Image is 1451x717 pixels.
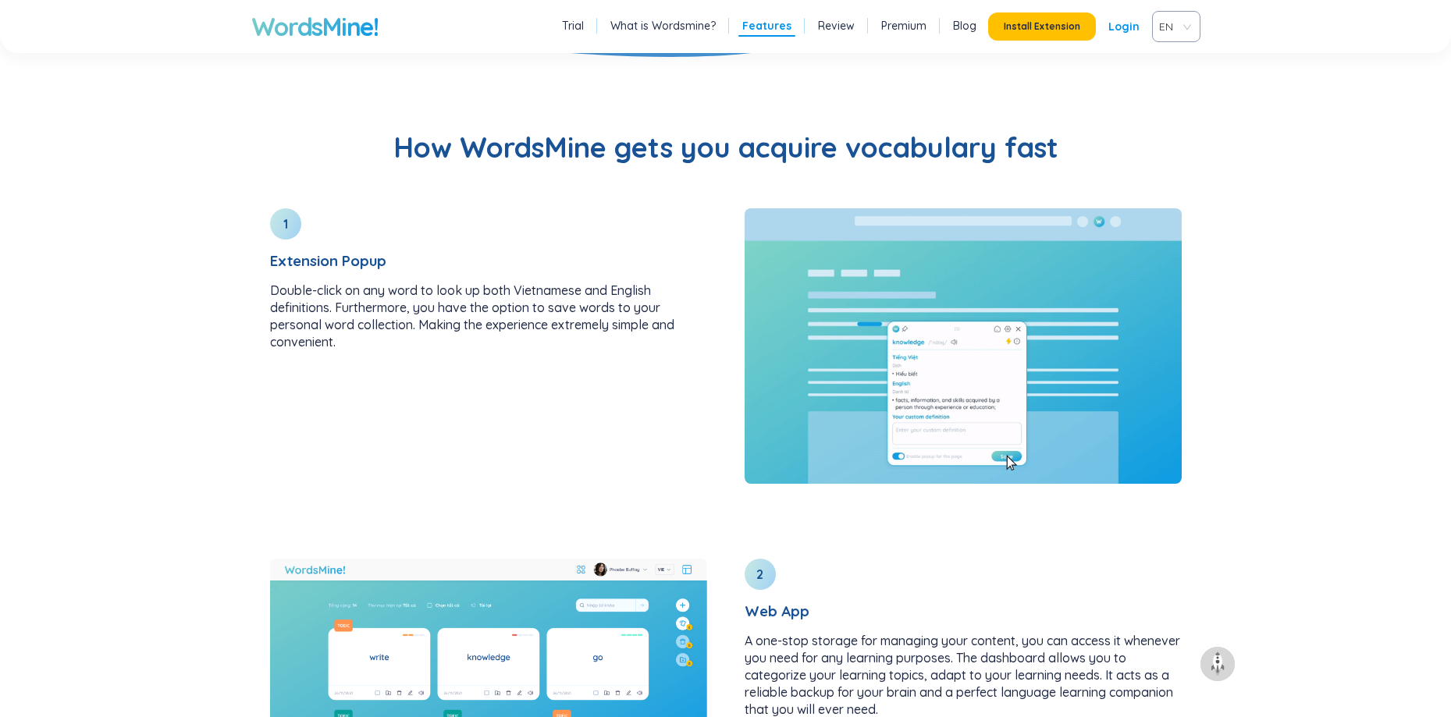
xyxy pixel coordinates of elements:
[270,208,301,240] div: 1
[953,18,976,34] a: Blog
[1004,20,1080,33] span: Install Extension
[1159,15,1187,38] span: VIE
[988,12,1096,41] button: Install Extension
[1205,651,1230,676] img: to top
[610,18,716,34] a: What is Wordsmine?
[562,18,584,34] a: Trial
[745,602,1182,619] h3: Web App
[270,282,707,350] p: Double-click on any word to look up both Vietnamese and English definitions. Furthermore, you hav...
[745,208,1182,484] img: How WordsMine gets you acquire vocabulary fast
[251,129,1200,166] h2: How WordsMine gets you acquire vocabulary fast
[742,18,791,34] a: Features
[270,252,707,269] h3: Extension Popup
[818,18,855,34] a: Review
[1108,12,1140,41] a: Login
[881,18,926,34] a: Premium
[251,11,379,42] a: WordsMine!
[745,559,776,590] div: 2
